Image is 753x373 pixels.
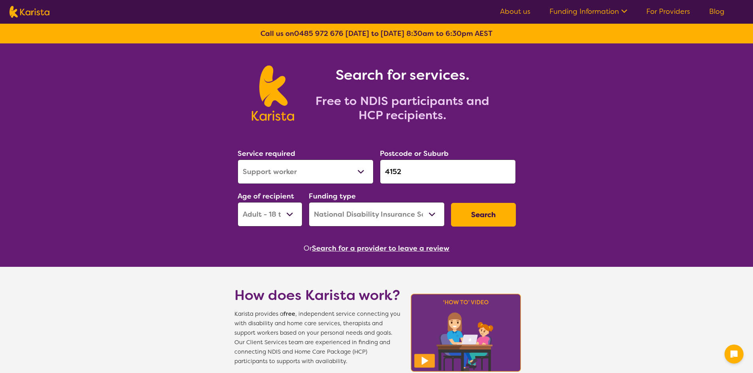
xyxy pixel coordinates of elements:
label: Funding type [309,191,356,201]
a: 0485 972 676 [294,29,343,38]
span: Or [304,242,312,254]
img: Karista logo [252,66,294,121]
h1: How does Karista work? [234,286,400,305]
b: Call us on [DATE] to [DATE] 8:30am to 6:30pm AEST [260,29,493,38]
h1: Search for services. [304,66,501,84]
a: For Providers [646,7,690,16]
button: Search [451,203,516,227]
label: Age of recipient [238,191,294,201]
a: Blog [709,7,725,16]
input: Type [380,159,516,184]
span: Karista provides a , independent service connecting you with disability and home care services, t... [234,309,400,366]
h2: Free to NDIS participants and HCP recipients. [304,94,501,122]
label: Service required [238,149,295,158]
label: Postcode or Suburb [380,149,449,158]
img: Karista logo [9,6,49,18]
button: Search for a provider to leave a review [312,242,449,254]
a: About us [500,7,530,16]
a: Funding Information [549,7,627,16]
b: free [283,310,295,318]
